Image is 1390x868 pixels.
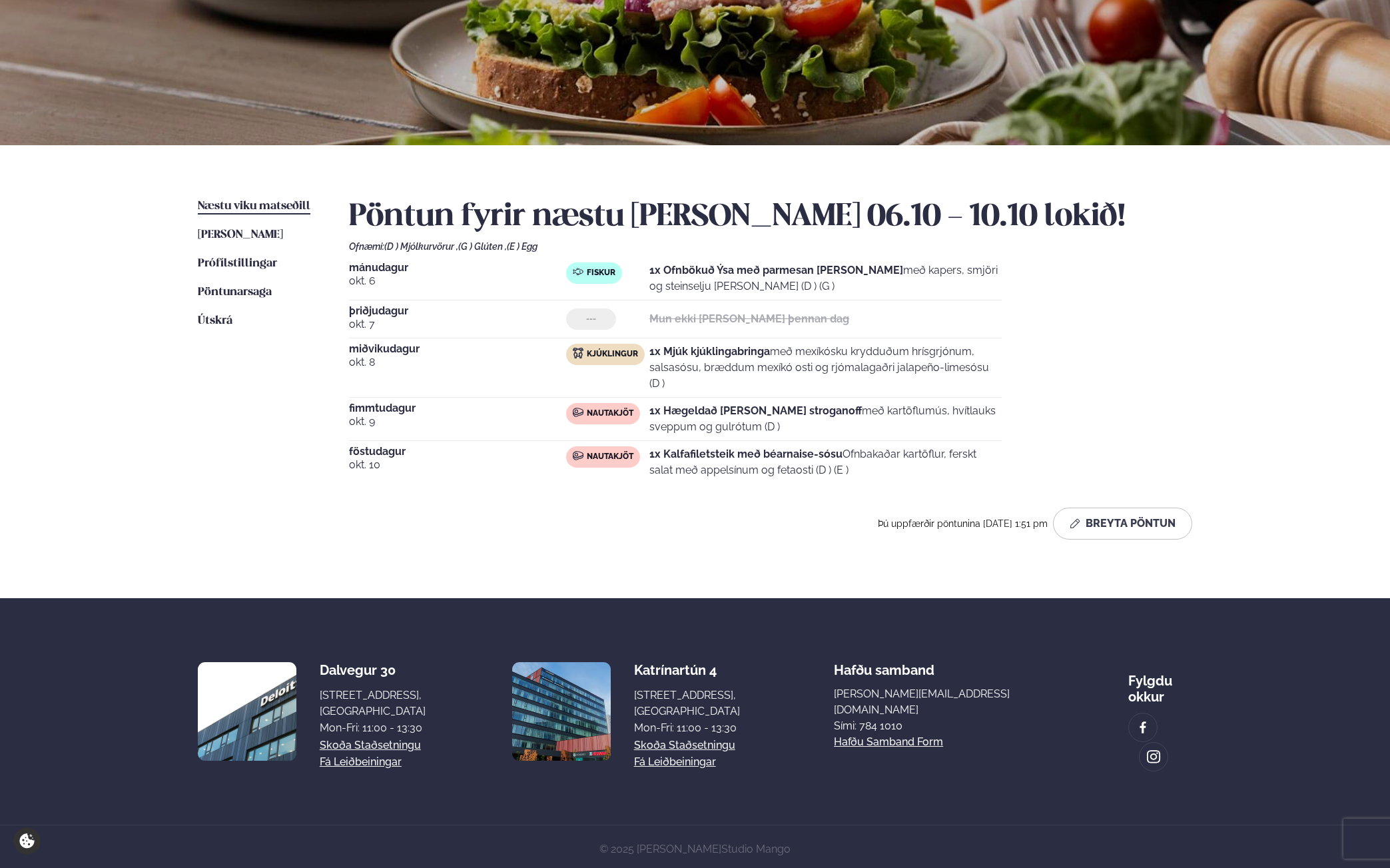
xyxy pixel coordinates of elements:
[1129,713,1157,741] a: image alt
[1146,749,1161,765] img: image alt
[721,843,791,855] a: Studio Mango
[198,256,277,272] a: Prófílstillingar
[320,737,421,753] a: Skoða staðsetningu
[649,262,1002,294] p: með kapers, smjöri og steinselju [PERSON_NAME] (D ) (G )
[587,408,633,419] span: Nautakjöt
[1140,743,1168,771] a: image alt
[349,306,566,316] span: þriðjudagur
[573,450,583,461] img: beef.svg
[198,315,232,326] span: Útskrá
[198,227,283,243] a: [PERSON_NAME]
[649,344,1002,392] p: með mexíkósku krydduðum hrísgrjónum, salsasósu, bræddum mexíkó osti og rjómalagaðri jalapeño-lime...
[649,403,1002,435] p: með kartöflumús, hvítlauks sveppum og gulrótum (D )
[349,414,566,430] span: okt. 9
[349,446,566,457] span: föstudagur
[198,199,310,215] a: Næstu viku matseðill
[349,262,566,273] span: mánudagur
[198,284,272,300] a: Pöntunarsaga
[198,662,296,761] img: image alt
[587,349,638,360] span: Kjúklingur
[599,843,791,855] span: © 2025 [PERSON_NAME]
[634,754,716,770] a: Fá leiðbeiningar
[649,345,770,358] strong: 1x Mjúk kjúklingabringa
[349,316,566,332] span: okt. 7
[384,241,458,252] span: (D ) Mjólkurvörur ,
[198,201,310,212] span: Næstu viku matseðill
[573,266,583,277] img: fish.svg
[573,348,583,358] img: chicken.svg
[13,827,41,855] a: Cookie settings
[634,737,735,753] a: Skoða staðsetningu
[507,241,537,252] span: (E ) Egg
[1128,662,1192,705] div: Fylgdu okkur
[634,662,740,678] div: Katrínartún 4
[198,229,283,240] span: [PERSON_NAME]
[198,286,272,298] span: Pöntunarsaga
[349,403,566,414] span: fimmtudagur
[512,662,611,761] img: image alt
[349,273,566,289] span: okt. 6
[349,241,1192,252] div: Ofnæmi:
[320,720,426,736] div: Mon-Fri: 11:00 - 13:30
[320,754,402,770] a: Fá leiðbeiningar
[649,446,1002,478] p: Ofnbakaðar kartöflur, ferskt salat með appelsínum og fetaosti (D ) (E )
[198,313,232,329] a: Útskrá
[573,407,583,418] img: beef.svg
[458,241,507,252] span: (G ) Glúten ,
[198,258,277,269] span: Prófílstillingar
[834,651,934,678] span: Hafðu samband
[349,354,566,370] span: okt. 8
[649,264,903,276] strong: 1x Ofnbökuð Ýsa með parmesan [PERSON_NAME]
[587,268,615,278] span: Fiskur
[320,662,426,678] div: Dalvegur 30
[649,448,843,460] strong: 1x Kalfafiletsteik með béarnaise-sósu
[349,199,1192,236] h2: Pöntun fyrir næstu [PERSON_NAME] 06.10 - 10.10 lokið!
[649,404,862,417] strong: 1x Hægeldað [PERSON_NAME] stroganoff
[586,314,596,324] span: ---
[349,344,566,354] span: miðvikudagur
[834,686,1034,718] a: [PERSON_NAME][EMAIL_ADDRESS][DOMAIN_NAME]
[634,720,740,736] div: Mon-Fri: 11:00 - 13:30
[878,518,1048,529] span: Þú uppfærðir pöntunina [DATE] 1:51 pm
[320,687,426,719] div: [STREET_ADDRESS], [GEOGRAPHIC_DATA]
[587,452,633,462] span: Nautakjöt
[634,687,740,719] div: [STREET_ADDRESS], [GEOGRAPHIC_DATA]
[349,457,566,473] span: okt. 10
[834,734,943,750] a: Hafðu samband form
[1053,508,1192,540] button: Breyta Pöntun
[649,312,849,325] strong: Mun ekki [PERSON_NAME] þennan dag
[834,718,1034,734] p: Sími: 784 1010
[1136,720,1150,735] img: image alt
